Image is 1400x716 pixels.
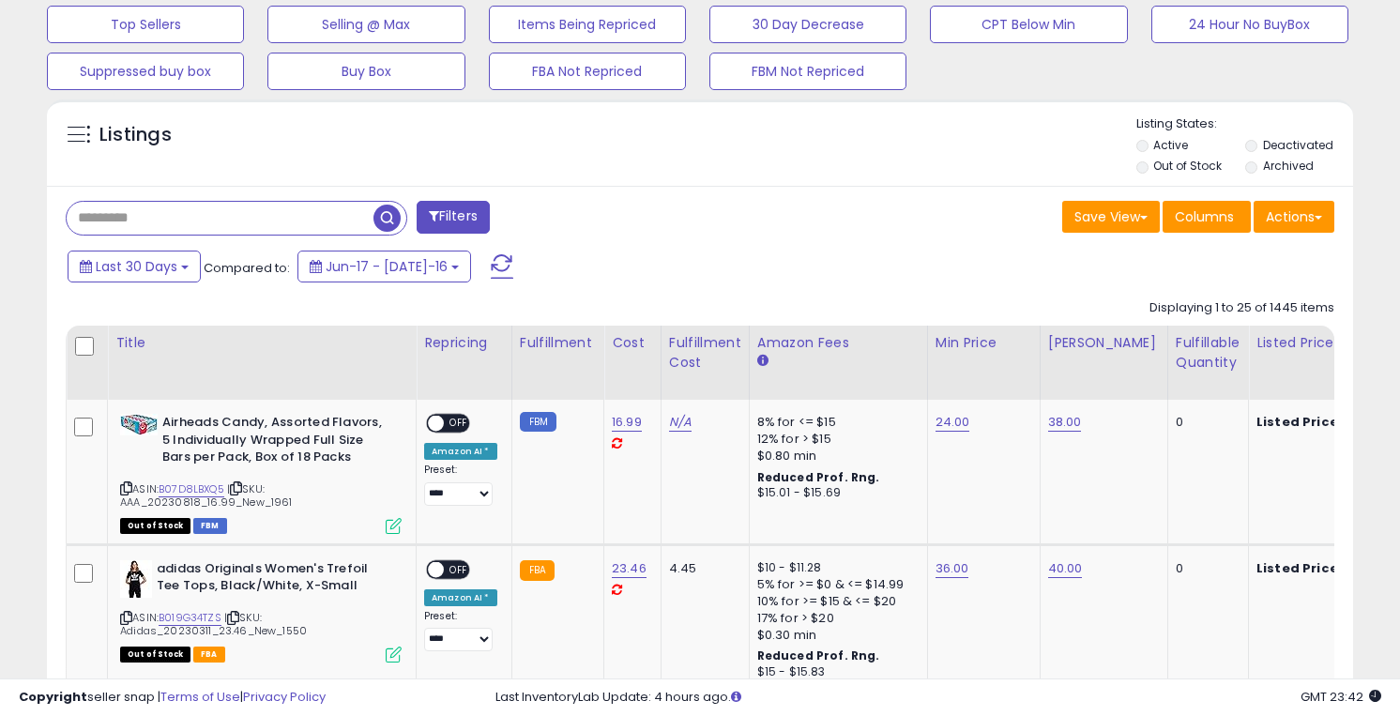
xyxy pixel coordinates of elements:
[757,610,913,627] div: 17% for > $20
[757,414,913,431] div: 8% for <= $15
[1163,201,1251,233] button: Columns
[1048,559,1083,578] a: 40.00
[1149,299,1334,317] div: Displaying 1 to 25 of 1445 items
[1136,115,1353,133] p: Listing States:
[120,647,190,663] span: All listings that are currently out of stock and unavailable for purchase on Amazon
[757,353,768,370] small: Amazon Fees.
[267,53,464,90] button: Buy Box
[1176,333,1240,373] div: Fulfillable Quantity
[520,560,555,581] small: FBA
[1062,201,1160,233] button: Save View
[1048,333,1160,353] div: [PERSON_NAME]
[444,416,474,432] span: OFF
[612,333,653,353] div: Cost
[162,414,390,471] b: Airheads Candy, Assorted Flavors, 5 Individually Wrapped Full Size Bars per Pack, Box of 18 Packs
[612,413,642,432] a: 16.99
[757,593,913,610] div: 10% for >= $15 & <= $20
[120,414,158,435] img: 51vFu9gWryL._SL40_.jpg
[120,610,307,638] span: | SKU: Adidas_20230311_23.46_New_1550
[243,688,326,706] a: Privacy Policy
[669,333,741,373] div: Fulfillment Cost
[120,481,293,510] span: | SKU: AAA_20230818_16.99_New_1961
[1301,688,1381,706] span: 2025-08-16 23:42 GMT
[1256,559,1342,577] b: Listed Price:
[757,469,880,485] b: Reduced Prof. Rng.
[424,443,497,460] div: Amazon AI *
[936,333,1032,353] div: Min Price
[417,201,490,234] button: Filters
[1175,207,1234,226] span: Columns
[520,333,596,353] div: Fulfillment
[267,6,464,43] button: Selling @ Max
[47,53,244,90] button: Suppressed buy box
[1176,414,1234,431] div: 0
[1263,137,1333,153] label: Deactivated
[96,257,177,276] span: Last 30 Days
[757,627,913,644] div: $0.30 min
[1176,560,1234,577] div: 0
[1048,413,1082,432] a: 38.00
[612,559,647,578] a: 23.46
[424,333,504,353] div: Repricing
[669,560,735,577] div: 4.45
[68,251,201,282] button: Last 30 Days
[1254,201,1334,233] button: Actions
[1263,158,1314,174] label: Archived
[757,576,913,593] div: 5% for >= $0 & <= $14.99
[757,647,880,663] b: Reduced Prof. Rng.
[424,589,497,606] div: Amazon AI *
[424,610,497,652] div: Preset:
[160,688,240,706] a: Terms of Use
[120,560,152,598] img: 41lLLNJXFLL._SL40_.jpg
[489,53,686,90] button: FBA Not Repriced
[424,464,497,506] div: Preset:
[193,647,225,663] span: FBA
[709,6,906,43] button: 30 Day Decrease
[159,610,221,626] a: B019G34TZS
[204,259,290,277] span: Compared to:
[297,251,471,282] button: Jun-17 - [DATE]-16
[193,518,227,534] span: FBM
[115,333,408,353] div: Title
[757,560,913,576] div: $10 - $11.28
[757,333,920,353] div: Amazon Fees
[709,53,906,90] button: FBM Not Repriced
[120,414,402,532] div: ASIN:
[19,689,326,707] div: seller snap | |
[47,6,244,43] button: Top Sellers
[1153,137,1188,153] label: Active
[99,122,172,148] h5: Listings
[757,431,913,448] div: 12% for > $15
[159,481,224,497] a: B07D8LBXQ5
[495,689,1381,707] div: Last InventoryLab Update: 4 hours ago.
[1256,413,1342,431] b: Listed Price:
[489,6,686,43] button: Items Being Repriced
[19,688,87,706] strong: Copyright
[757,448,913,465] div: $0.80 min
[1153,158,1222,174] label: Out of Stock
[120,518,190,534] span: All listings that are currently out of stock and unavailable for purchase on Amazon
[669,413,692,432] a: N/A
[520,412,556,432] small: FBM
[757,485,913,501] div: $15.01 - $15.69
[936,413,970,432] a: 24.00
[326,257,448,276] span: Jun-17 - [DATE]-16
[1151,6,1348,43] button: 24 Hour No BuyBox
[936,559,969,578] a: 36.00
[120,560,402,661] div: ASIN:
[444,561,474,577] span: OFF
[157,560,385,600] b: adidas Originals Women's Trefoil Tee Tops, Black/White, X-Small
[930,6,1127,43] button: CPT Below Min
